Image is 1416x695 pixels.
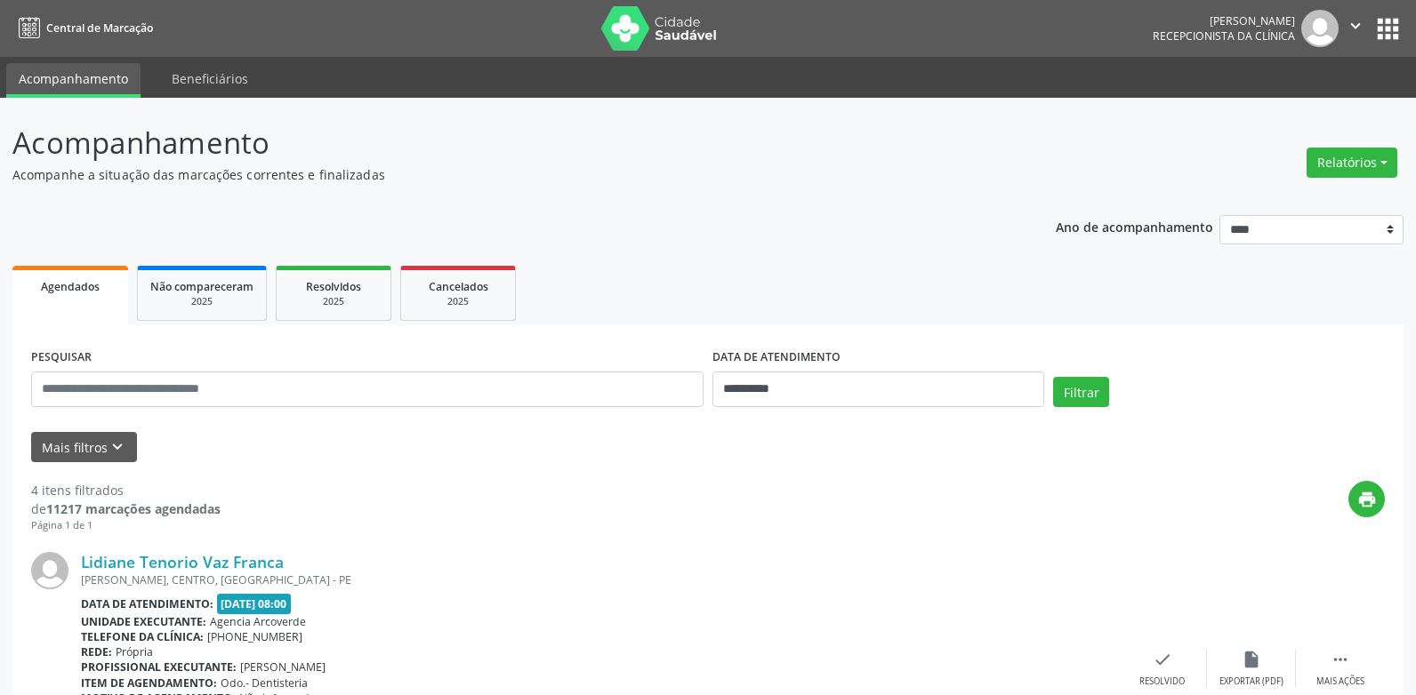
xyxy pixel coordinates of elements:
[159,63,261,94] a: Beneficiários
[1056,215,1213,237] p: Ano de acompanhamento
[1153,28,1295,44] span: Recepcionista da clínica
[1301,10,1339,47] img: img
[1053,377,1109,407] button: Filtrar
[1357,490,1377,509] i: print
[81,552,284,571] a: Lidiane Tenorio Vaz Franca
[46,500,221,517] strong: 11217 marcações agendadas
[1307,148,1397,178] button: Relatórios
[31,499,221,518] div: de
[1242,650,1261,669] i: insert_drive_file
[81,644,112,659] b: Rede:
[1219,675,1283,688] div: Exportar (PDF)
[1372,13,1404,44] button: apps
[116,644,153,659] span: Própria
[31,344,92,371] label: PESQUISAR
[81,659,237,675] b: Profissional executante:
[289,295,378,308] div: 2025
[1153,650,1172,669] i: check
[712,344,841,371] label: DATA DE ATENDIMENTO
[81,596,213,611] b: Data de atendimento:
[46,20,153,36] span: Central de Marcação
[1348,481,1385,517] button: print
[12,165,986,184] p: Acompanhe a situação das marcações correntes e finalizadas
[221,675,308,691] span: Odo.- Dentisteria
[81,675,217,691] b: Item de agendamento:
[150,295,253,308] div: 2025
[150,279,253,294] span: Não compareceram
[429,279,488,294] span: Cancelados
[12,13,153,43] a: Central de Marcação
[31,481,221,499] div: 4 itens filtrados
[1316,675,1364,688] div: Mais ações
[414,295,503,308] div: 2025
[12,121,986,165] p: Acompanhamento
[217,594,292,614] span: [DATE] 08:00
[108,437,127,457] i: keyboard_arrow_down
[1339,10,1372,47] button: 
[1346,16,1365,36] i: 
[41,279,100,294] span: Agendados
[31,432,137,463] button: Mais filtroskeyboard_arrow_down
[81,572,1118,587] div: [PERSON_NAME], CENTRO, [GEOGRAPHIC_DATA] - PE
[1139,675,1185,688] div: Resolvido
[306,279,361,294] span: Resolvidos
[210,614,306,629] span: Agencia Arcoverde
[81,629,204,644] b: Telefone da clínica:
[1331,650,1350,669] i: 
[6,63,141,98] a: Acompanhamento
[31,518,221,533] div: Página 1 de 1
[81,614,206,629] b: Unidade executante:
[1153,13,1295,28] div: [PERSON_NAME]
[207,629,302,644] span: [PHONE_NUMBER]
[31,552,68,589] img: img
[240,659,326,675] span: [PERSON_NAME]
